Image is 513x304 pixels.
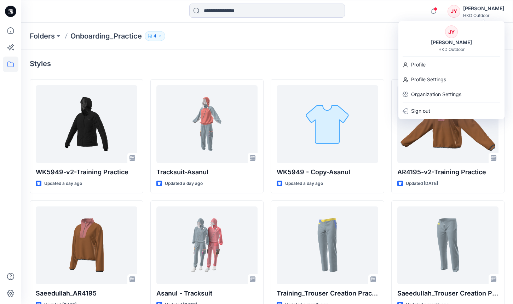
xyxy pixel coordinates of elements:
p: WK5949 - Copy-Asanul [277,167,378,177]
div: JY [448,5,460,18]
a: Tracksuit-Asanul [156,85,258,163]
p: Updated a day ago [285,180,323,187]
a: Saeedullah_Trouser Creation Practice [397,206,499,284]
a: Profile Settings [398,73,505,86]
div: JY [445,25,458,38]
h4: Styles [30,59,51,68]
div: HKD Outdoor [463,13,504,18]
p: Profile [411,58,426,71]
button: 4 [145,31,165,41]
p: Tracksuit-Asanul [156,167,258,177]
a: Profile [398,58,505,71]
a: WK5949 - Copy-Asanul [277,85,378,163]
p: Updated a day ago [44,180,82,187]
p: Onboarding_Practice [70,31,142,41]
a: Asanul - Tracksuit [156,206,258,284]
a: Saeedullah_AR4195 [36,206,137,284]
a: Training_Trouser Creation Practice [277,206,378,284]
p: Sign out [411,104,430,118]
p: Asanul - Tracksuit [156,288,258,298]
a: Organization Settings [398,88,505,101]
a: WK5949-v2-Training Practice [36,85,137,163]
div: [PERSON_NAME] [427,38,476,47]
p: AR4195-v2-Training Practice [397,167,499,177]
p: Updated [DATE] [406,180,438,187]
p: Saeedullah_Trouser Creation Practice [397,288,499,298]
p: Profile Settings [411,73,446,86]
a: Folders [30,31,55,41]
a: AR4195-v2-Training Practice [397,85,499,163]
p: Saeedullah_AR4195 [36,288,137,298]
p: WK5949-v2-Training Practice [36,167,137,177]
div: [PERSON_NAME] [463,4,504,13]
p: Organization Settings [411,88,461,101]
p: Training_Trouser Creation Practice [277,288,378,298]
p: 4 [154,32,156,40]
p: Updated a day ago [165,180,203,187]
div: HKD Outdoor [438,47,465,52]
